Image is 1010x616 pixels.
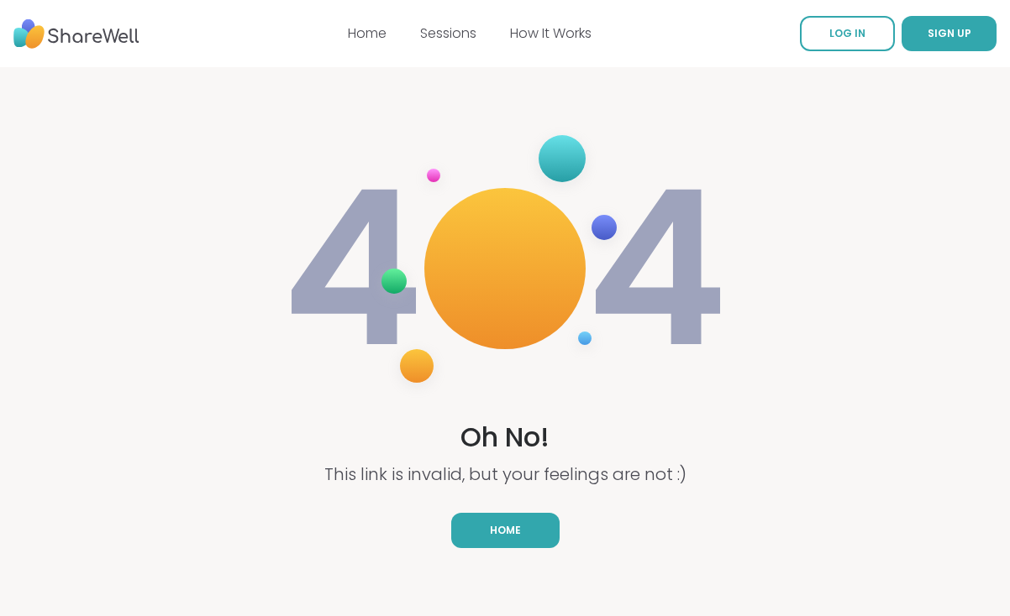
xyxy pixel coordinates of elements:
[348,23,387,43] a: Home
[451,513,560,548] a: Home
[902,16,997,51] button: SIGN UP
[324,462,686,486] p: This link is invalid, but your feelings are not :)
[490,523,521,538] span: Home
[510,23,592,43] a: How It Works
[13,11,139,57] img: ShareWell Nav Logo
[460,419,550,457] h1: Oh No!
[829,26,865,40] span: LOG IN
[420,23,476,43] a: Sessions
[800,16,895,51] a: LOG IN
[281,118,729,419] img: 404
[928,26,971,40] span: SIGN UP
